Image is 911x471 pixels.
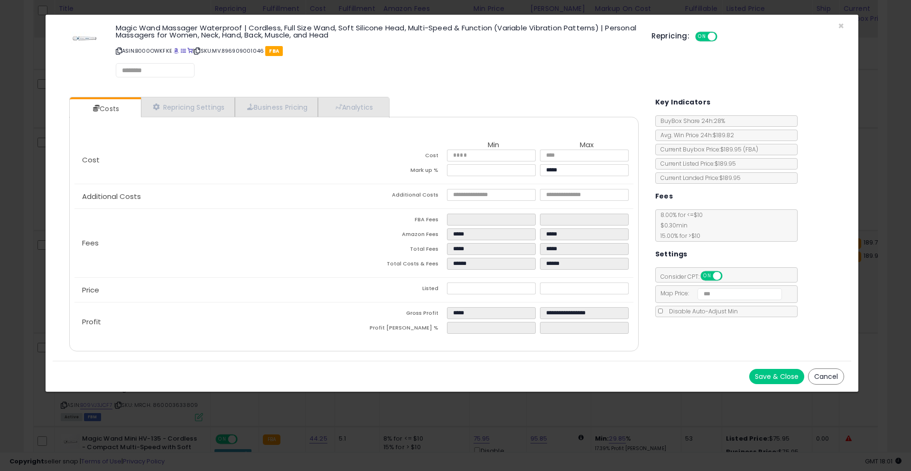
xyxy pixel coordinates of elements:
td: FBA Fees [354,214,447,228]
a: Your listing only [187,47,193,55]
span: ( FBA ) [743,145,758,153]
td: Amazon Fees [354,228,447,243]
span: Current Listed Price: $189.95 [656,160,736,168]
td: Mark up % [354,164,447,179]
h5: Settings [655,248,688,260]
p: Cost [74,156,354,164]
img: 21S5KXTMToL._SL60_.jpg [70,24,99,53]
span: × [838,19,844,33]
h5: Repricing: [651,32,689,40]
th: Max [540,141,633,150]
button: Cancel [808,368,844,385]
span: $189.95 [720,145,758,153]
p: Additional Costs [74,193,354,200]
span: Current Buybox Price: [656,145,758,153]
td: Profit [PERSON_NAME] % [354,322,447,337]
span: Disable Auto-Adjust Min [664,307,738,315]
a: BuyBox page [174,47,179,55]
a: Repricing Settings [141,97,235,117]
a: All offer listings [181,47,186,55]
span: Avg. Win Price 24h: $189.82 [656,131,734,139]
span: FBA [265,46,283,56]
span: Map Price: [656,289,782,297]
span: OFF [716,33,731,41]
span: Current Landed Price: $189.95 [656,174,741,182]
p: ASIN: B000OWKFKE | SKU: MV.896909001046 [116,43,637,58]
span: ON [696,33,708,41]
td: Additional Costs [354,189,447,204]
span: 8.00 % for <= $10 [656,211,703,240]
th: Min [447,141,540,150]
h5: Fees [655,190,673,202]
span: $0.30 min [656,221,688,229]
span: BuyBox Share 24h: 28% [656,117,725,125]
td: Listed [354,283,447,297]
a: Analytics [318,97,388,117]
td: Cost [354,150,447,164]
h5: Key Indicators [655,96,711,108]
span: OFF [721,272,736,280]
h3: Magic Wand Massager Waterproof | Cordless, Full Size Wand, Soft Silicone Head, Multi-Speed & Func... [116,24,637,38]
button: Save & Close [749,369,804,384]
a: Costs [70,99,140,118]
td: Gross Profit [354,307,447,322]
p: Price [74,286,354,294]
p: Fees [74,239,354,247]
td: Total Fees [354,243,447,258]
span: Consider CPT: [656,273,735,281]
td: Total Costs & Fees [354,258,447,273]
a: Business Pricing [235,97,318,117]
span: 15.00 % for > $10 [656,232,700,240]
p: Profit [74,318,354,326]
span: ON [701,272,713,280]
